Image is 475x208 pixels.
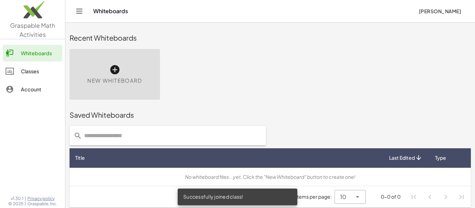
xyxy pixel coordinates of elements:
[3,45,62,61] a: Whiteboards
[419,8,461,14] span: [PERSON_NAME]
[21,85,59,93] div: Account
[413,5,467,17] button: [PERSON_NAME]
[3,81,62,98] a: Account
[74,6,85,17] button: Toggle navigation
[25,196,26,201] span: |
[435,154,446,161] span: Type
[296,193,335,200] span: Items per page:
[178,189,297,205] div: Successfully joined class!
[70,110,471,120] div: Saved Whiteboards
[8,201,23,207] span: © 2025
[27,196,57,201] a: Privacy policy
[21,49,59,57] div: Whiteboards
[27,201,57,207] span: Graspable, Inc.
[3,63,62,80] a: Classes
[10,22,55,38] span: Graspable Math Activities
[340,193,346,201] span: 10
[389,154,415,161] span: Last Edited
[406,189,469,205] nav: Pagination Navigation
[75,154,85,161] span: Title
[87,77,142,85] span: New Whiteboard
[25,201,26,207] span: |
[381,193,401,200] div: 0-0 of 0
[74,132,82,140] i: prepended action
[21,67,59,75] div: Classes
[70,33,471,43] div: Recent Whiteboards
[11,196,23,201] span: v1.30.1
[75,173,465,181] div: No whiteboard files...yet. Click the "New Whiteboard" button to create one!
